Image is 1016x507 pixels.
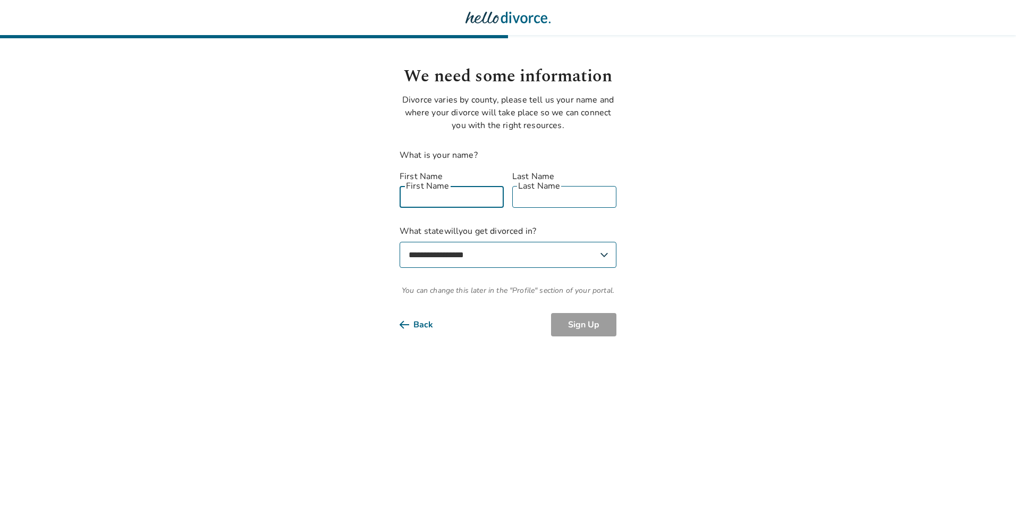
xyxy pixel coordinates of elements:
label: What is your name? [400,149,478,161]
iframe: Chat Widget [963,456,1016,507]
span: You can change this later in the "Profile" section of your portal. [400,285,616,296]
button: Back [400,313,450,336]
button: Sign Up [551,313,616,336]
h1: We need some information [400,64,616,89]
label: What state will you get divorced in? [400,225,616,268]
select: What statewillyou get divorced in? [400,242,616,268]
img: Hello Divorce Logo [465,7,551,28]
p: Divorce varies by county, please tell us your name and where your divorce will take place so we c... [400,94,616,132]
label: Last Name [512,170,616,183]
label: First Name [400,170,504,183]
